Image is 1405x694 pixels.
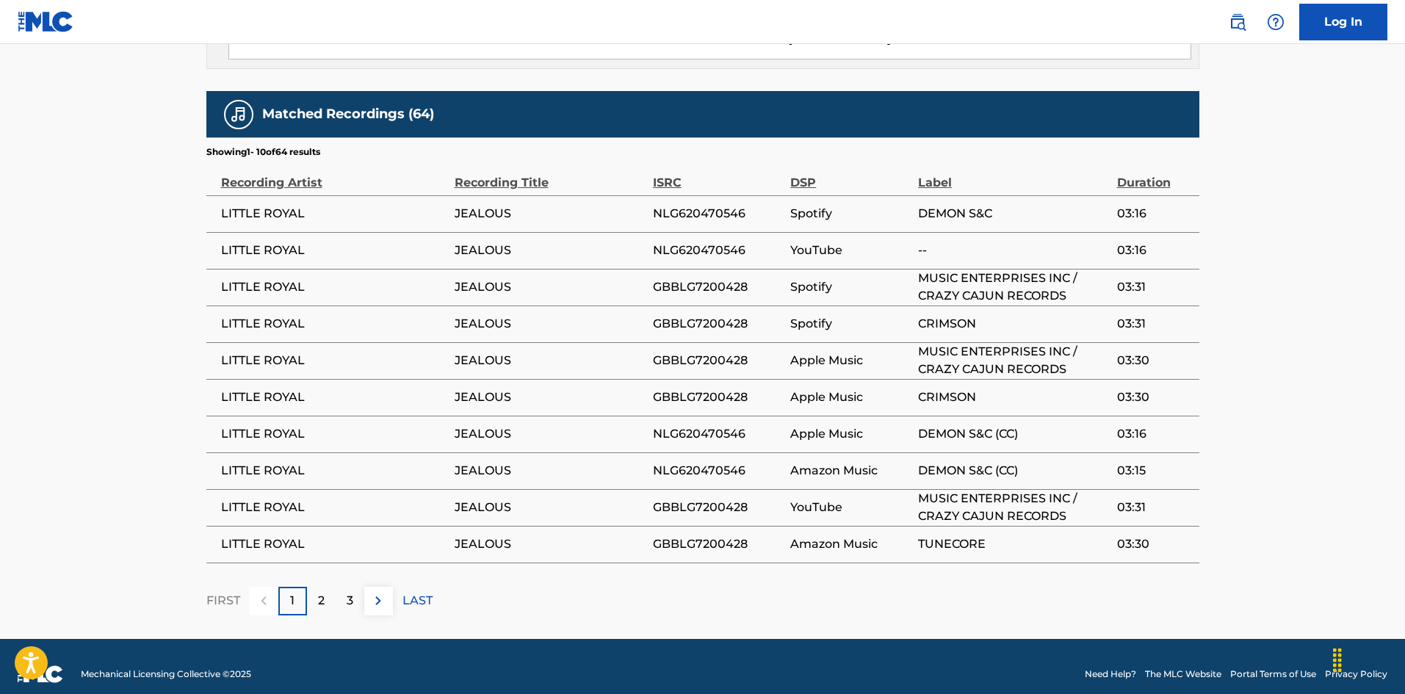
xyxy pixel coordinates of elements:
span: Spotify [790,315,911,333]
span: 03:31 [1117,278,1192,296]
span: NLG620470546 [653,205,783,223]
span: MUSIC ENTERPRISES INC / CRAZY CAJUN RECORDS [918,343,1109,378]
span: DEMON S&C [918,205,1109,223]
span: YouTube [790,242,911,259]
span: GBBLG7200428 [653,535,783,553]
span: LITTLE ROYAL [221,278,447,296]
span: CRIMSON [918,315,1109,333]
span: JEALOUS [455,315,646,333]
iframe: Chat Widget [1332,623,1405,694]
span: 03:30 [1117,352,1192,369]
div: Recording Artist [221,159,447,192]
span: Amazon Music [790,535,911,553]
span: GBBLG7200428 [653,388,783,406]
span: JEALOUS [455,242,646,259]
img: search [1229,13,1246,31]
img: MLC Logo [18,11,74,32]
img: right [369,592,387,610]
a: Log In [1299,4,1387,40]
span: JEALOUS [455,352,646,369]
a: Public Search [1223,7,1252,37]
p: 1 [290,592,295,610]
span: Amazon Music [790,462,911,480]
img: help [1267,13,1285,31]
span: JEALOUS [455,388,646,406]
span: NLG620470546 [653,425,783,443]
div: Help [1261,7,1290,37]
img: Matched Recordings [230,106,248,123]
span: LITTLE ROYAL [221,499,447,516]
span: CRIMSON [918,388,1109,406]
span: LITTLE ROYAL [221,205,447,223]
span: MUSIC ENTERPRISES INC / CRAZY CAJUN RECORDS [918,490,1109,525]
span: YouTube [790,499,911,516]
p: FIRST [206,592,240,610]
div: ISRC [653,159,783,192]
span: DEMON S&C (CC) [918,425,1109,443]
span: LITTLE ROYAL [221,462,447,480]
span: JEALOUS [455,535,646,553]
span: Apple Music [790,388,911,406]
span: NLG620470546 [653,242,783,259]
a: The MLC Website [1145,668,1221,681]
p: 3 [347,592,353,610]
span: JEALOUS [455,462,646,480]
p: LAST [402,592,433,610]
span: 03:31 [1117,499,1192,516]
span: GBBLG7200428 [653,499,783,516]
p: Showing 1 - 10 of 64 results [206,145,320,159]
span: 03:31 [1117,315,1192,333]
span: 03:30 [1117,388,1192,406]
span: LITTLE ROYAL [221,315,447,333]
span: JEALOUS [455,205,646,223]
a: Privacy Policy [1325,668,1387,681]
span: JEALOUS [455,278,646,296]
div: Duration [1117,159,1192,192]
span: Apple Music [790,425,911,443]
span: GBBLG7200428 [653,352,783,369]
span: JEALOUS [455,499,646,516]
span: -- [918,242,1109,259]
span: 03:16 [1117,425,1192,443]
span: TUNECORE [918,535,1109,553]
div: Recording Title [455,159,646,192]
span: JEALOUS [455,425,646,443]
h5: Matched Recordings (64) [262,106,434,123]
span: LITTLE ROYAL [221,352,447,369]
span: Mechanical Licensing Collective © 2025 [81,668,251,681]
span: ROYAL [PERSON_NAME] [744,32,891,46]
span: 03:30 [1117,535,1192,553]
a: Portal Terms of Use [1230,668,1316,681]
span: NLG620470546 [653,462,783,480]
span: LITTLE ROYAL [221,388,447,406]
span: DEMON S&C (CC) [918,462,1109,480]
img: logo [18,665,63,683]
span: 03:15 [1117,462,1192,480]
div: DSP [790,159,911,192]
span: Spotify [790,205,911,223]
p: 2 [318,592,325,610]
span: LITTLE ROYAL [221,535,447,553]
span: LITTLE ROYAL [221,242,447,259]
a: Need Help? [1085,668,1136,681]
span: GBBLG7200428 [653,278,783,296]
div: Drag [1326,638,1349,682]
span: Apple Music [790,352,911,369]
span: LITTLE ROYAL [221,425,447,443]
span: 03:16 [1117,205,1192,223]
span: Spotify [790,278,911,296]
span: 03:16 [1117,242,1192,259]
div: Label [918,159,1109,192]
span: MUSIC ENTERPRISES INC / CRAZY CAJUN RECORDS [918,270,1109,305]
span: GBBLG7200428 [653,315,783,333]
